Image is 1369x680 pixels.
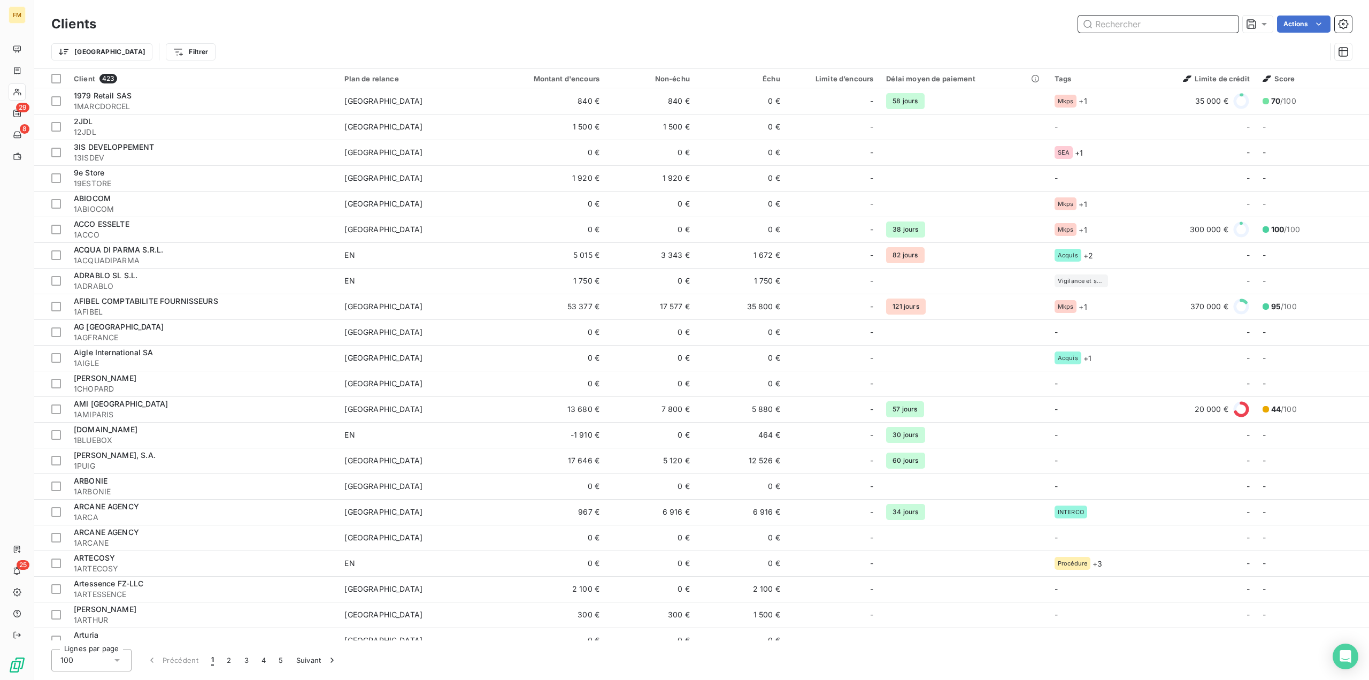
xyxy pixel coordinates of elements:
[344,301,422,312] div: [GEOGRAPHIC_DATA]
[793,74,874,83] div: Limite d’encours
[696,448,787,473] td: 12 526 €
[74,384,332,394] span: 1CHOPARD
[1247,584,1250,594] span: -
[1263,327,1266,337] span: -
[74,476,107,485] span: ARBONIE
[485,165,606,191] td: 1 920 €
[1277,16,1330,33] button: Actions
[1271,404,1281,414] span: 44
[886,74,1042,83] div: Délai moyen de paiement
[344,147,422,158] div: [GEOGRAPHIC_DATA]
[696,473,787,499] td: 0 €
[1247,455,1250,466] span: -
[1190,301,1228,312] span: 370 000 €
[344,378,422,389] div: [GEOGRAPHIC_DATA]
[1079,95,1087,106] span: + 1
[870,121,873,132] span: -
[74,117,93,126] span: 2JDL
[886,299,925,315] span: 121 jours
[1263,636,1266,645] span: -
[870,378,873,389] span: -
[1271,301,1297,312] span: /100
[870,507,873,517] span: -
[9,6,26,24] div: FM
[255,649,272,671] button: 4
[344,198,422,209] div: [GEOGRAPHIC_DATA]
[870,404,873,415] span: -
[886,247,924,263] span: 82 jours
[870,250,873,261] span: -
[74,579,144,588] span: Artessence FZ-LLC
[1247,558,1250,569] span: -
[344,609,422,620] div: [GEOGRAPHIC_DATA]
[74,296,218,305] span: AFIBEL COMPTABILITE FOURNISSEURS
[870,327,873,338] span: -
[485,319,606,345] td: 0 €
[1263,533,1266,542] span: -
[485,396,606,422] td: 13 680 €
[696,88,787,114] td: 0 €
[606,576,696,602] td: 0 €
[1058,509,1084,515] span: INTERCO
[166,43,215,60] button: Filtrer
[1247,327,1250,338] span: -
[606,422,696,448] td: 0 €
[485,499,606,525] td: 967 €
[485,602,606,628] td: 300 €
[1247,173,1250,184] span: -
[696,268,787,294] td: 1 750 €
[696,551,787,576] td: 0 €
[74,563,332,574] span: 1ARTECOSY
[99,74,117,83] span: 423
[703,74,780,83] div: Échu
[344,250,355,261] div: EN
[1247,609,1250,620] span: -
[1195,96,1228,106] span: 35 000 €
[886,93,924,109] span: 58 jours
[696,602,787,628] td: 1 500 €
[74,502,139,511] span: ARCANE AGENCY
[870,198,873,209] span: -
[1333,644,1358,669] div: Open Intercom Messenger
[272,649,289,671] button: 5
[870,224,873,235] span: -
[606,628,696,653] td: 0 €
[870,609,873,620] span: -
[485,268,606,294] td: 1 750 €
[696,217,787,242] td: 0 €
[485,448,606,473] td: 17 646 €
[1055,74,1145,83] div: Tags
[74,528,139,537] span: ARCANE AGENCY
[870,455,873,466] span: -
[344,481,422,492] div: [GEOGRAPHIC_DATA]
[1079,198,1087,210] span: + 1
[140,649,205,671] button: Précédent
[886,427,925,443] span: 30 jours
[1247,147,1250,158] span: -
[1263,199,1266,208] span: -
[290,649,344,671] button: Suivant
[74,127,332,137] span: 12JDL
[612,74,690,83] div: Non-échu
[74,435,332,446] span: 1BLUEBOX
[696,499,787,525] td: 6 916 €
[211,655,214,666] span: 1
[485,191,606,217] td: 0 €
[344,584,422,594] div: [GEOGRAPHIC_DATA]
[74,74,95,83] span: Client
[1271,225,1284,234] span: 100
[74,399,168,408] span: AMI [GEOGRAPHIC_DATA]
[696,371,787,396] td: 0 €
[74,230,332,240] span: 1ACCO
[696,294,787,319] td: 35 800 €
[870,481,873,492] span: -
[870,558,873,569] span: -
[74,142,155,151] span: 3IS DEVELOPPEMENT
[1058,98,1074,104] span: Mkps
[74,219,129,228] span: ACCO ESSELTE
[886,453,925,469] span: 60 jours
[205,649,220,671] button: 1
[60,655,73,666] span: 100
[1247,121,1250,132] span: -
[1263,122,1266,131] span: -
